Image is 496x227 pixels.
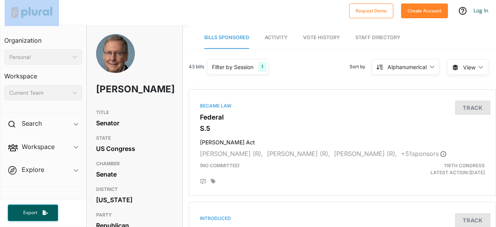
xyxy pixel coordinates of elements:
[4,65,82,82] h3: Workspace
[401,6,448,14] a: Create Account
[96,194,173,206] div: [US_STATE]
[401,150,446,158] span: + 51 sponsor s
[200,102,485,109] div: Became Law
[212,63,253,71] div: Filter by Session
[22,119,42,128] h2: Search
[204,35,249,40] span: Bills Sponsored
[200,113,485,121] h3: Federal
[9,53,69,61] div: Personal
[355,27,400,49] a: Staff Directory
[463,63,475,71] span: View
[200,215,485,222] div: Introduced
[200,150,263,158] span: [PERSON_NAME] (R),
[96,143,173,154] div: US Congress
[96,34,135,81] img: Headshot of Mitch McConnell
[96,78,143,101] h1: [PERSON_NAME]
[350,63,372,70] span: Sort by
[387,63,427,71] div: Alphanumerical
[8,204,58,221] button: Export
[267,150,330,158] span: [PERSON_NAME] (R),
[4,29,82,46] h3: Organization
[303,35,340,40] span: Vote History
[474,7,488,14] a: Log In
[349,6,393,14] a: Request Demo
[18,210,43,216] span: Export
[200,178,206,185] div: Add Position Statement
[211,178,215,184] div: Add tags
[96,108,173,117] h3: TITLE
[96,133,173,143] h3: STATE
[200,135,485,146] h4: [PERSON_NAME] Act
[96,159,173,168] h3: CHAMBER
[265,27,288,49] a: Activity
[444,163,485,168] span: 119th Congress
[265,35,288,40] span: Activity
[303,27,340,49] a: Vote History
[96,185,173,194] h3: DISTRICT
[96,168,173,180] div: Senate
[9,89,69,97] div: Current Team
[401,3,448,18] button: Create Account
[200,125,485,132] h3: S.5
[96,210,173,220] h3: PARTY
[96,117,173,129] div: Senator
[189,63,204,70] span: 43 bills
[334,150,397,158] span: [PERSON_NAME] (R),
[349,3,393,18] button: Request Demo
[455,101,491,115] button: Track
[204,27,249,49] a: Bills Sponsored
[258,62,266,72] div: 1
[392,162,491,176] div: Latest Action: [DATE]
[194,162,392,176] div: (no committee)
